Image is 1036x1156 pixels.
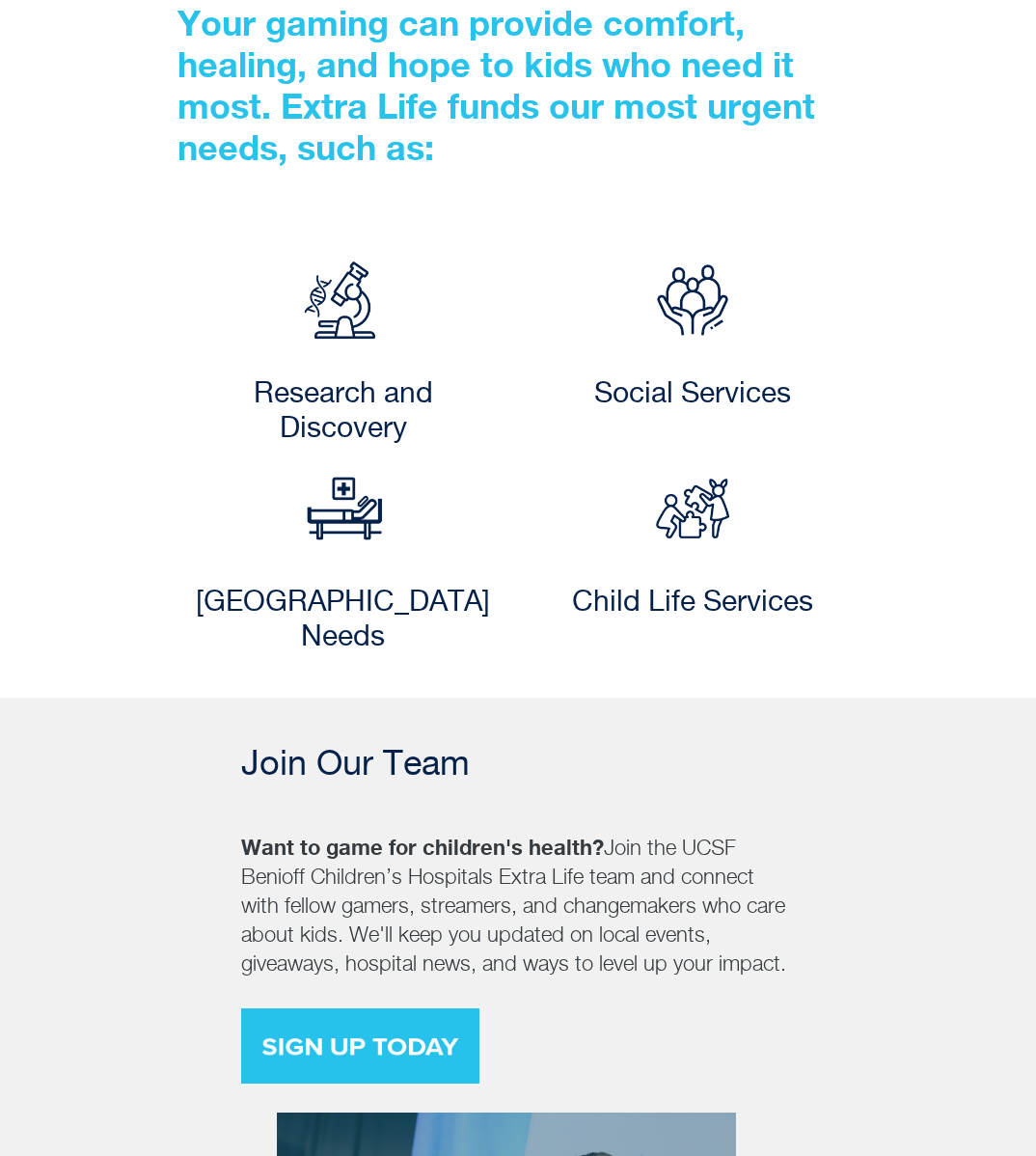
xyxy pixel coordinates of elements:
h2: [GEOGRAPHIC_DATA] Needs [187,586,501,655]
p: Join the UCSF Benioff Children’s Hospitals Extra Life team and connect with fellow gamers, stream... [241,833,796,1008]
strong: Want to game for children's health? [241,835,604,860]
img: Child Life [644,460,741,557]
h2: Research and Discovery [187,377,501,447]
img: urgent hospital needs [295,460,392,557]
h2: Child Life Services [536,586,850,620]
img: Advancing Research [295,252,392,348]
h2: Social Services [536,377,850,412]
h2: Join Our Team [241,746,796,784]
img: Sign up for Extra Life [241,1008,479,1084]
strong: Your gaming can provide comfort, healing, and hope to kids who need it most. Extra Life funds our... [177,2,815,168]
